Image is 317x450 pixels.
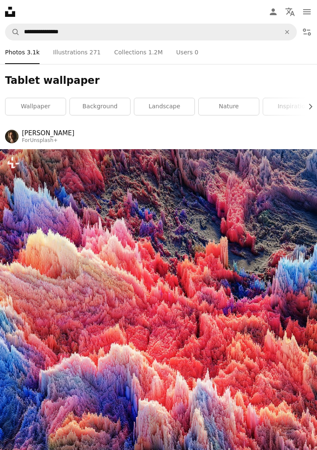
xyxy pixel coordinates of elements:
a: background [70,98,130,115]
a: Home — Unsplash [5,7,15,17]
button: Clear [278,24,296,40]
a: [PERSON_NAME] [22,129,75,137]
img: Go to Alex Shuper's profile [5,130,19,143]
button: Filters [298,24,315,40]
a: Illustrations 271 [53,40,101,64]
span: 0 [194,48,198,57]
button: Search Unsplash [5,24,20,40]
button: Language [282,3,298,20]
a: landscape [134,98,194,115]
a: Collections 1.2M [114,40,162,64]
span: 271 [90,48,101,57]
a: nature [199,98,259,115]
button: Menu [298,3,315,20]
a: wallpaper [5,98,66,115]
form: Find visuals sitewide [5,24,297,40]
a: Log in / Sign up [265,3,282,20]
h1: Tablet wallpaper [5,74,312,88]
button: scroll list to the right [303,98,312,115]
div: For [22,137,75,144]
a: Unsplash+ [30,137,58,143]
span: 1.2M [148,48,162,57]
a: Users 0 [176,40,199,64]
